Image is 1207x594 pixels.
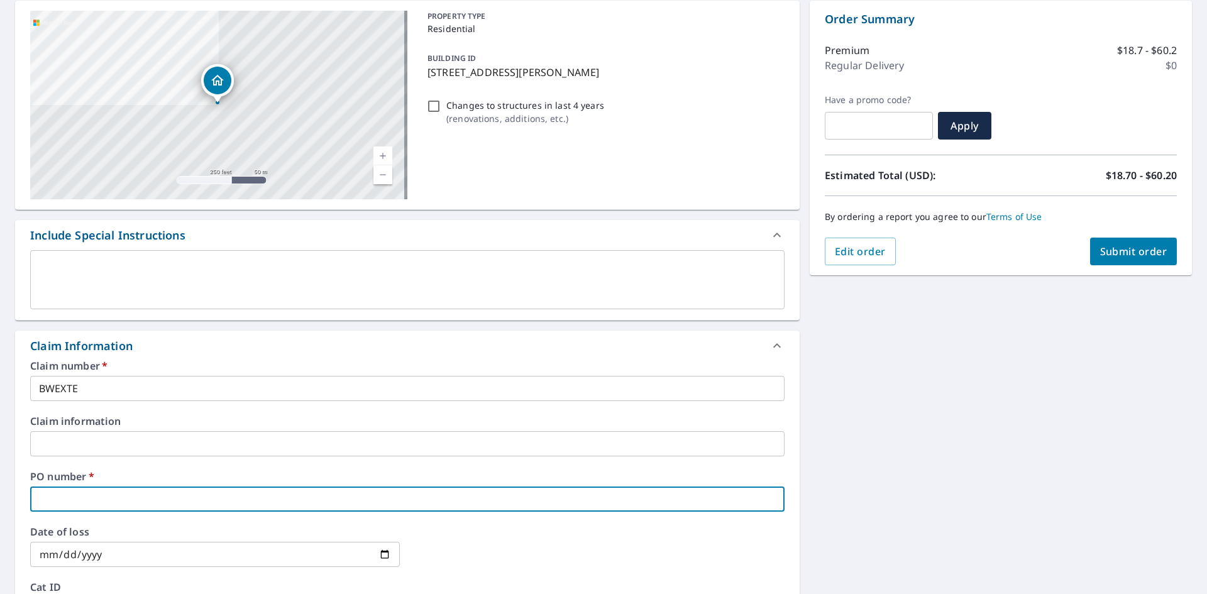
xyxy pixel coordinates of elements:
span: Edit order [835,245,886,258]
p: By ordering a report you agree to our [825,211,1177,223]
label: Claim information [30,416,785,426]
p: Premium [825,43,869,58]
a: Current Level 17, Zoom In [373,146,392,165]
button: Submit order [1090,238,1177,265]
p: $18.70 - $60.20 [1106,168,1177,183]
p: $0 [1166,58,1177,73]
span: Submit order [1100,245,1167,258]
p: Regular Delivery [825,58,904,73]
p: Estimated Total (USD): [825,168,1001,183]
p: PROPERTY TYPE [427,11,780,22]
label: PO number [30,471,785,481]
div: Claim Information [15,331,800,361]
label: Date of loss [30,527,400,537]
div: Claim Information [30,338,133,355]
p: ( renovations, additions, etc. ) [446,112,604,125]
label: Claim number [30,361,785,371]
button: Edit order [825,238,896,265]
button: Apply [938,112,991,140]
div: Dropped pin, building 1, Residential property, 22691 347th St De Soto, IA 50069 [201,64,234,103]
p: $18.7 - $60.2 [1117,43,1177,58]
p: Changes to structures in last 4 years [446,99,604,112]
p: Residential [427,22,780,35]
p: Order Summary [825,11,1177,28]
div: Include Special Instructions [15,220,800,250]
a: Current Level 17, Zoom Out [373,165,392,184]
label: Cat ID [30,582,785,592]
label: Have a promo code? [825,94,933,106]
div: Include Special Instructions [30,227,185,244]
p: BUILDING ID [427,53,476,63]
p: [STREET_ADDRESS][PERSON_NAME] [427,65,780,80]
span: Apply [948,119,981,133]
a: Terms of Use [986,211,1042,223]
